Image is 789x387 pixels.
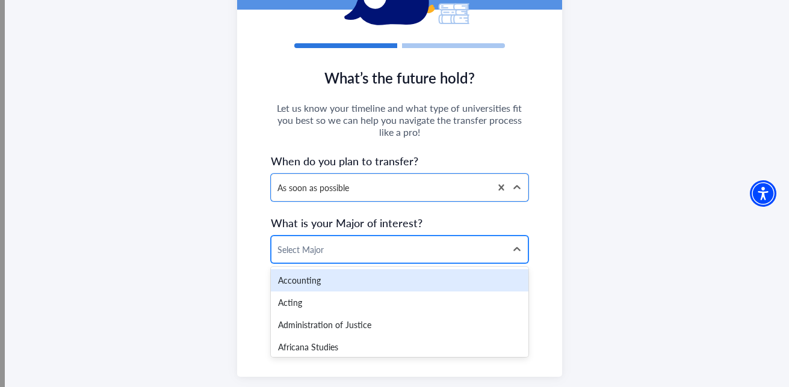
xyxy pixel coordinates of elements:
[271,291,528,314] div: Acting
[271,314,528,336] div: Administration of Justice
[271,215,528,231] span: What is your Major of interest?
[271,67,528,88] span: What’s the future hold?
[271,336,528,358] div: Africana Studies
[277,243,280,256] input: Text field
[271,102,528,138] span: Let us know your timeline and what type of universities fit you best so we can help you navigate ...
[271,269,528,291] div: Accounting
[750,180,776,207] div: Accessibility Menu
[277,181,484,194] div: As soon as possible
[271,153,528,169] span: When do you plan to transfer?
